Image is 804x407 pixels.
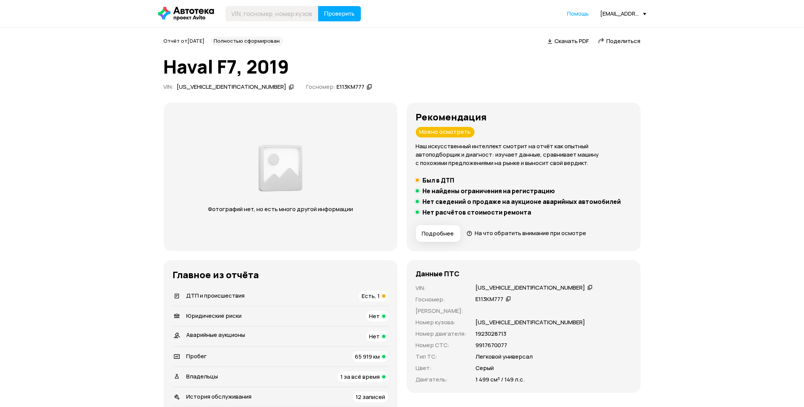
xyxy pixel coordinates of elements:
[177,83,287,91] div: [US_VEHICLE_IDENTIFICATION_NUMBER]
[341,373,380,381] span: 1 за всё время
[187,352,207,360] span: Пробег
[356,393,385,401] span: 12 записей
[318,6,361,21] button: Проверить
[548,37,589,45] a: Скачать PDF
[164,83,174,91] span: VIN :
[187,372,218,380] span: Владельцы
[555,37,589,45] span: Скачать PDF
[416,364,467,372] p: Цвет :
[416,127,475,138] div: Можно осмотреть
[187,312,242,320] span: Юридические риски
[187,331,245,339] span: Аварийные аукционы
[476,353,533,361] p: Легковой универсал
[567,10,589,18] a: Помощь
[601,10,646,17] div: [EMAIL_ADDRESS][DOMAIN_NAME][PERSON_NAME]
[416,269,460,278] h4: Данные ПТС
[416,142,632,167] p: Наш искусственный интеллект смотрит на отчёт как опытный автоподборщик и диагност: изучает данные...
[187,292,245,300] span: ДТП и происшествия
[324,11,355,17] span: Проверить
[416,341,467,349] p: Номер СТС :
[476,364,494,372] p: Серый
[173,269,388,280] h3: Главное из отчёта
[362,292,380,300] span: Есть, 1
[355,353,380,361] span: 65 919 км
[187,393,252,401] span: История обслуживания
[567,10,589,17] span: Помощь
[416,353,467,361] p: Тип ТС :
[416,318,467,327] p: Номер кузова :
[476,330,507,338] p: 1923028713
[423,208,532,216] h5: Нет расчётов стоимости ремонта
[416,330,467,338] p: Номер двигателя :
[416,307,467,315] p: [PERSON_NAME] :
[476,341,508,349] p: 9917670077
[467,229,586,237] a: На что обратить внимание при осмотре
[337,83,364,91] div: Е113КМ777
[423,198,621,205] h5: Нет сведений о продаже на аукционе аварийных автомобилей
[422,230,454,237] span: Подробнее
[476,284,585,292] div: [US_VEHICLE_IDENTIFICATION_NUMBER]
[416,112,632,122] h3: Рекомендация
[306,83,335,91] span: Госномер:
[201,205,361,213] p: Фотографий нет, но есть много другой информации
[475,229,586,237] span: На что обратить внимание при осмотре
[416,284,467,292] p: VIN :
[607,37,641,45] span: Поделиться
[598,37,641,45] a: Поделиться
[416,225,461,242] button: Подробнее
[256,140,305,196] img: 131a59a89584769d.png
[476,375,525,384] p: 1 499 см³ / 149 л.с.
[369,332,380,340] span: Нет
[476,318,585,327] p: [US_VEHICLE_IDENTIFICATION_NUMBER]
[226,6,319,21] input: VIN, госномер, номер кузова
[416,295,467,304] p: Госномер :
[423,187,555,195] h5: Не найдены ограничения на регистрацию
[416,375,467,384] p: Двигатель :
[211,37,283,46] div: Полностью сформирован
[164,37,205,44] span: Отчёт от [DATE]
[423,176,454,184] h5: Был в ДТП
[369,312,380,320] span: Нет
[476,295,504,303] div: Е113КМ777
[164,56,641,77] h1: Haval F7, 2019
